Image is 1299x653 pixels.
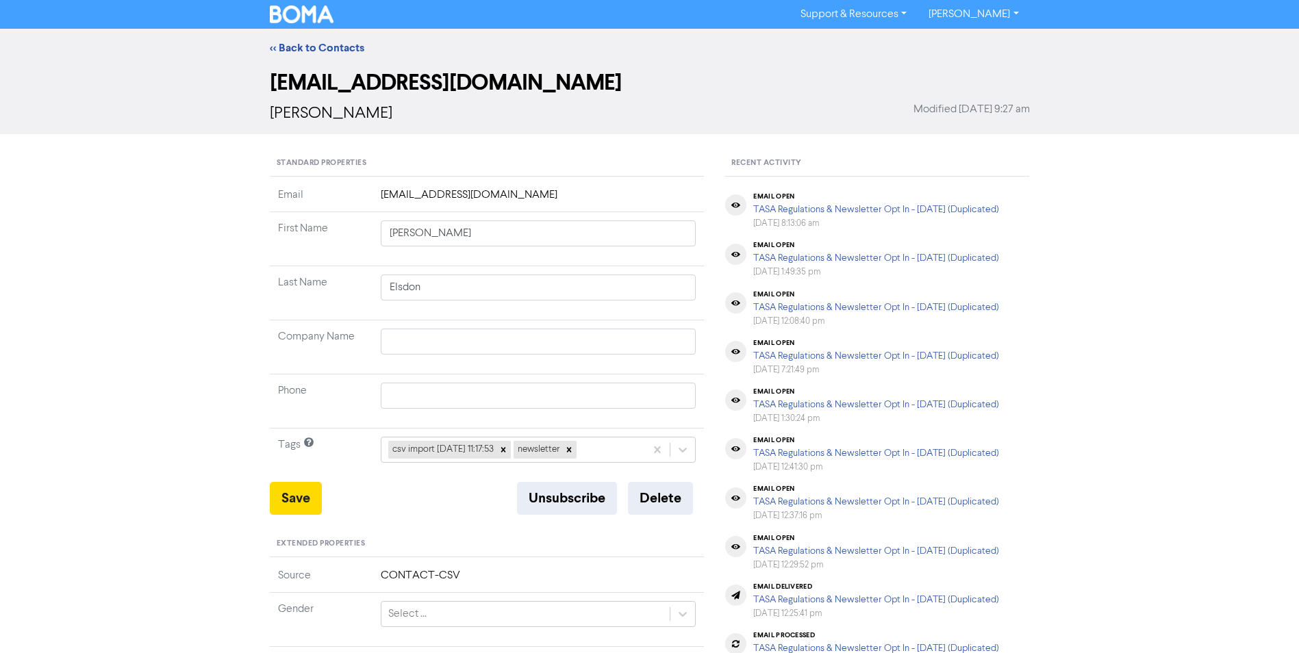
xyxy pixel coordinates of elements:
[753,339,999,347] div: email open
[270,428,373,483] td: Tags
[753,303,999,312] a: TASA Regulations & Newsletter Opt In - [DATE] (Duplicated)
[753,412,999,425] div: [DATE] 1:30:24 pm
[388,606,427,622] div: Select ...
[753,315,999,328] div: [DATE] 12:08:40 pm
[270,374,373,428] td: Phone
[753,595,999,604] a: TASA Regulations & Newsletter Opt In - [DATE] (Duplicated)
[753,400,999,409] a: TASA Regulations & Newsletter Opt In - [DATE] (Duplicated)
[270,41,364,55] a: << Back to Contacts
[753,205,999,214] a: TASA Regulations & Newsletter Opt In - [DATE] (Duplicated)
[270,105,392,122] span: [PERSON_NAME]
[753,559,999,572] div: [DATE] 12:29:52 pm
[753,241,999,249] div: email open
[753,509,999,522] div: [DATE] 12:37:16 pm
[753,363,999,376] div: [DATE] 7:21:49 pm
[514,441,562,459] div: newsletter
[388,441,496,459] div: csv import [DATE] 11:17:53
[753,534,999,542] div: email open
[753,253,999,263] a: TASA Regulations & Newsletter Opt In - [DATE] (Duplicated)
[270,70,1030,96] h2: [EMAIL_ADDRESS][DOMAIN_NAME]
[628,482,693,515] button: Delete
[753,266,999,279] div: [DATE] 1:49:35 pm
[270,212,373,266] td: First Name
[270,266,373,320] td: Last Name
[753,351,999,361] a: TASA Regulations & Newsletter Opt In - [DATE] (Duplicated)
[1231,587,1299,653] iframe: Chat Widget
[753,461,999,474] div: [DATE] 12:41:30 pm
[753,217,999,230] div: [DATE] 8:13:06 am
[790,3,918,25] a: Support & Resources
[270,187,373,212] td: Email
[913,101,1030,118] span: Modified [DATE] 9:27 am
[753,448,999,458] a: TASA Regulations & Newsletter Opt In - [DATE] (Duplicated)
[270,151,705,177] div: Standard Properties
[918,3,1029,25] a: [PERSON_NAME]
[270,482,322,515] button: Save
[270,5,334,23] img: BOMA Logo
[753,485,999,493] div: email open
[753,497,999,507] a: TASA Regulations & Newsletter Opt In - [DATE] (Duplicated)
[753,631,999,639] div: email processed
[270,567,373,593] td: Source
[270,320,373,374] td: Company Name
[753,436,999,444] div: email open
[373,187,705,212] td: [EMAIL_ADDRESS][DOMAIN_NAME]
[753,643,999,653] a: TASA Regulations & Newsletter Opt In - [DATE] (Duplicated)
[373,567,705,593] td: CONTACT-CSV
[724,151,1029,177] div: Recent Activity
[753,387,999,396] div: email open
[270,531,705,557] div: Extended Properties
[270,592,373,646] td: Gender
[753,290,999,298] div: email open
[753,192,999,201] div: email open
[753,546,999,556] a: TASA Regulations & Newsletter Opt In - [DATE] (Duplicated)
[753,607,999,620] div: [DATE] 12:25:41 pm
[753,582,999,591] div: email delivered
[517,482,617,515] button: Unsubscribe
